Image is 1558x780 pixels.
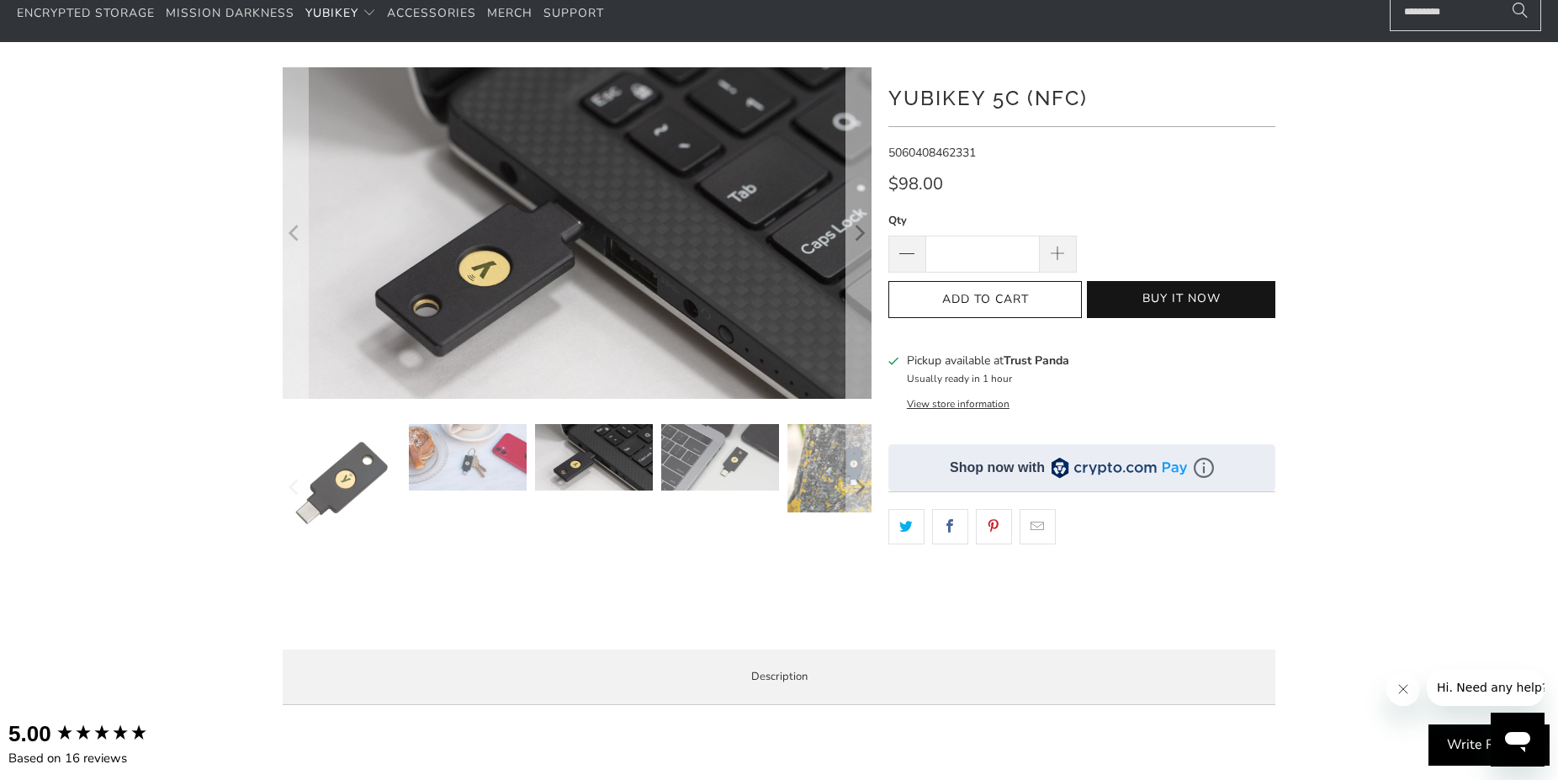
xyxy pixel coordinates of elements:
[10,12,121,25] span: Hi. Need any help?
[787,424,905,512] img: YubiKey 5C (NFC) - Trust Panda
[907,372,1012,385] small: Usually ready in 1 hour
[950,459,1045,477] div: Shop now with
[1386,672,1420,706] iframe: Close message
[907,352,1069,369] h3: Pickup available at
[535,424,653,491] img: YubiKey 5C (NFC) - Trust Panda
[1004,353,1069,369] b: Trust Panda
[166,5,294,21] span: Mission Darkness
[487,5,533,21] span: Merch
[845,424,872,550] button: Next
[56,723,148,746] div: 5.00 star rating
[1428,724,1550,767] div: Write Review
[976,509,1012,544] a: Share this on Pinterest
[409,424,527,491] img: YubiKey 5C (NFC) - Trust Panda
[282,67,309,399] button: Previous
[283,650,1275,706] label: Description
[906,293,1064,307] span: Add to Cart
[283,424,400,542] img: YubiKey 5C (NFC) - Trust Panda
[932,509,968,544] a: Share this on Facebook
[543,5,604,21] span: Support
[888,145,976,161] span: 5060408462331
[888,281,1082,319] button: Add to Cart
[1087,281,1275,318] button: Buy it now
[8,719,51,749] div: 5.00
[8,719,185,749] div: Overall product rating out of 5: 5.00
[17,5,155,21] span: Encrypted Storage
[282,424,309,550] button: Previous
[1491,713,1545,767] iframe: Button to launch messaging window
[283,67,872,399] a: YubiKey 5C (NFC) - Trust Panda
[888,574,1275,629] iframe: Reviews Widget
[888,211,1077,230] label: Qty
[888,509,925,544] a: Share this on Twitter
[888,80,1275,114] h1: YubiKey 5C (NFC)
[1427,669,1545,706] iframe: Message from company
[888,172,943,195] span: $98.00
[8,750,185,767] div: Based on 16 reviews
[907,397,1010,411] button: View store information
[387,5,476,21] span: Accessories
[845,67,872,399] button: Next
[1020,509,1056,544] a: Email this to a friend
[305,5,358,21] span: YubiKey
[661,424,779,491] img: YubiKey 5C (NFC) - Trust Panda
